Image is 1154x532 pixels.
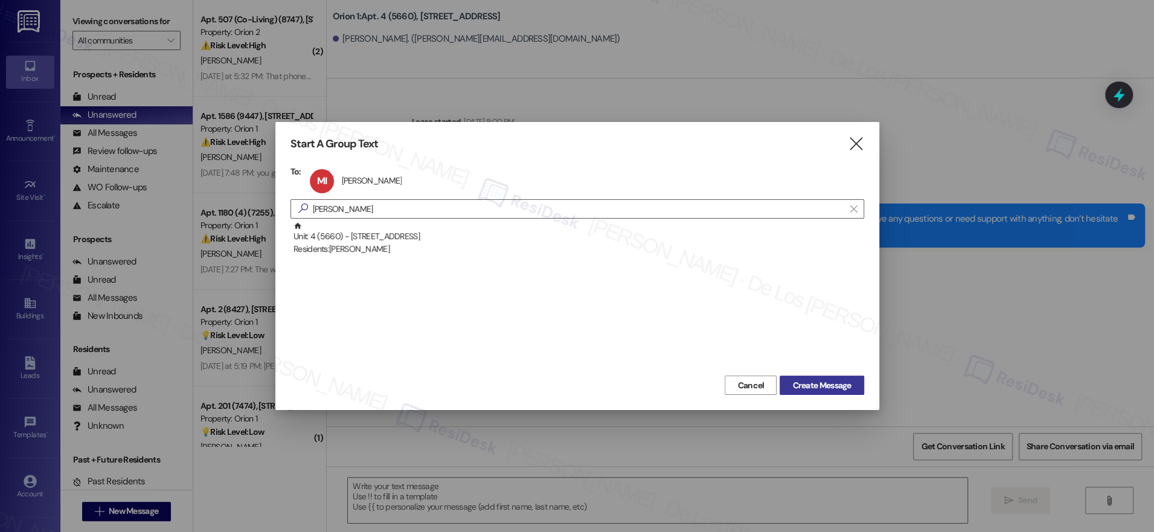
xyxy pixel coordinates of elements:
button: Clear text [844,200,864,218]
button: Create Message [780,376,864,395]
span: Create Message [792,379,851,392]
span: MI [317,175,327,187]
div: [PERSON_NAME] [341,175,402,186]
h3: To: [290,166,301,177]
i:  [848,138,864,150]
span: Cancel [737,379,764,392]
div: Unit: 4 (5660) - [STREET_ADDRESS]Residents:[PERSON_NAME] [290,222,864,252]
i:  [850,204,857,214]
input: Search for any contact or apartment [313,200,844,217]
i:  [293,202,313,215]
h3: Start A Group Text [290,137,379,151]
div: Residents: [PERSON_NAME] [293,243,864,255]
div: Unit: 4 (5660) - [STREET_ADDRESS] [293,222,864,256]
button: Cancel [725,376,777,395]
